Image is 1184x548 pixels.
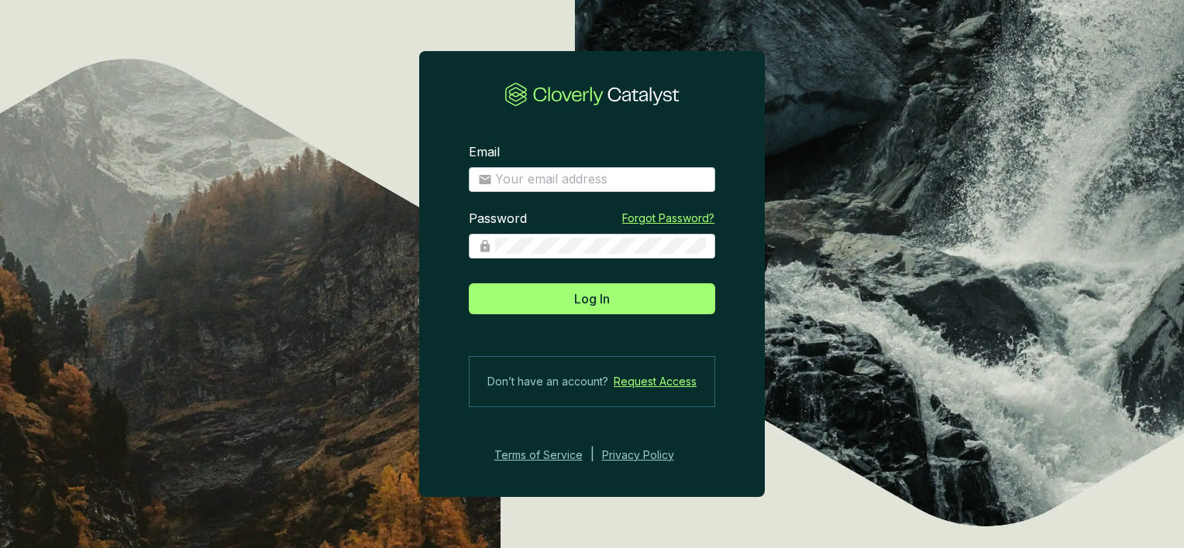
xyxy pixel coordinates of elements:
[622,211,714,226] a: Forgot Password?
[487,372,608,391] span: Don’t have an account?
[590,446,594,464] div: |
[495,171,706,188] input: Email
[469,283,715,314] button: Log In
[574,289,610,308] span: Log In
[495,238,706,255] input: Password
[614,372,697,391] a: Request Access
[469,144,500,161] label: Email
[490,446,583,464] a: Terms of Service
[469,211,527,228] label: Password
[602,446,695,464] a: Privacy Policy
